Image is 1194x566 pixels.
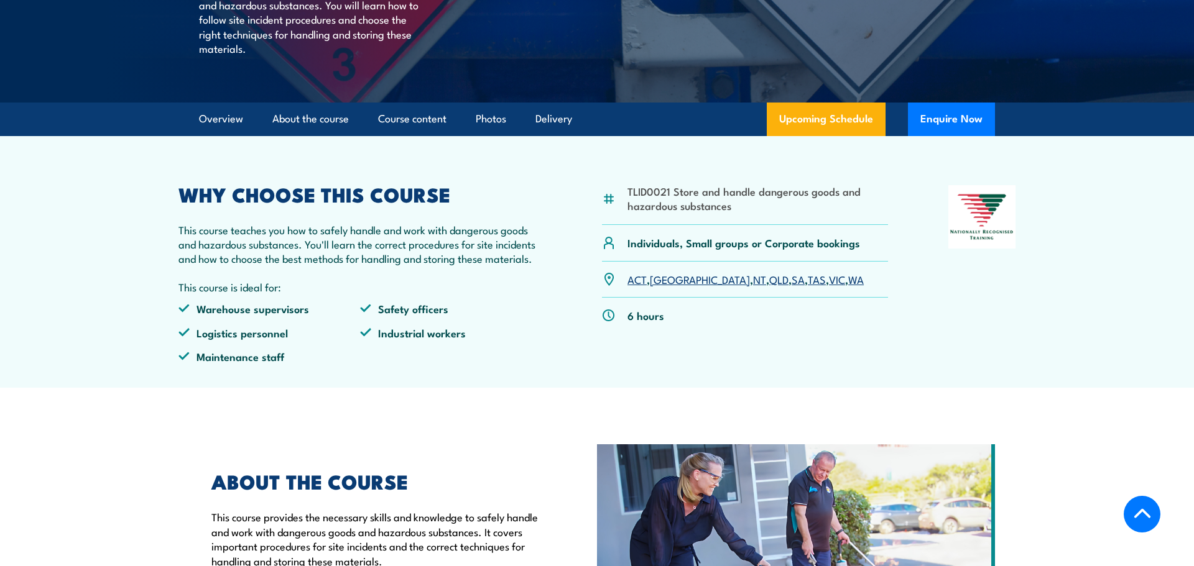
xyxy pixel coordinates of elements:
[948,185,1016,249] img: Nationally Recognised Training logo.
[627,184,888,213] li: TLID0021 Store and handle dangerous goods and hazardous substances
[808,272,826,286] a: TAS
[178,349,360,363] li: Maintenance staff
[829,272,845,286] a: VIC
[769,272,789,286] a: QLD
[178,301,360,316] li: Warehouse supervisors
[627,272,864,286] p: , , , , , , ,
[211,472,540,490] h2: ABOUT THE COURSE
[360,326,542,340] li: Industrial workers
[476,103,506,135] a: Photos
[178,326,360,340] li: Logistics personnel
[178,222,542,266] p: This course teaches you how to safely handle and work with dangerous goods and hazardous substanc...
[627,272,647,286] a: ACT
[848,272,864,286] a: WA
[650,272,750,286] a: [GEOGRAPHIC_DATA]
[272,103,349,135] a: About the course
[908,103,995,136] button: Enquire Now
[199,103,243,135] a: Overview
[792,272,805,286] a: SA
[178,185,542,203] h2: WHY CHOOSE THIS COURSE
[753,272,766,286] a: NT
[535,103,572,135] a: Delivery
[627,235,860,250] p: Individuals, Small groups or Corporate bookings
[378,103,447,135] a: Course content
[767,103,886,136] a: Upcoming Schedule
[627,308,664,322] p: 6 hours
[178,280,542,294] p: This course is ideal for:
[360,301,542,316] li: Safety officers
